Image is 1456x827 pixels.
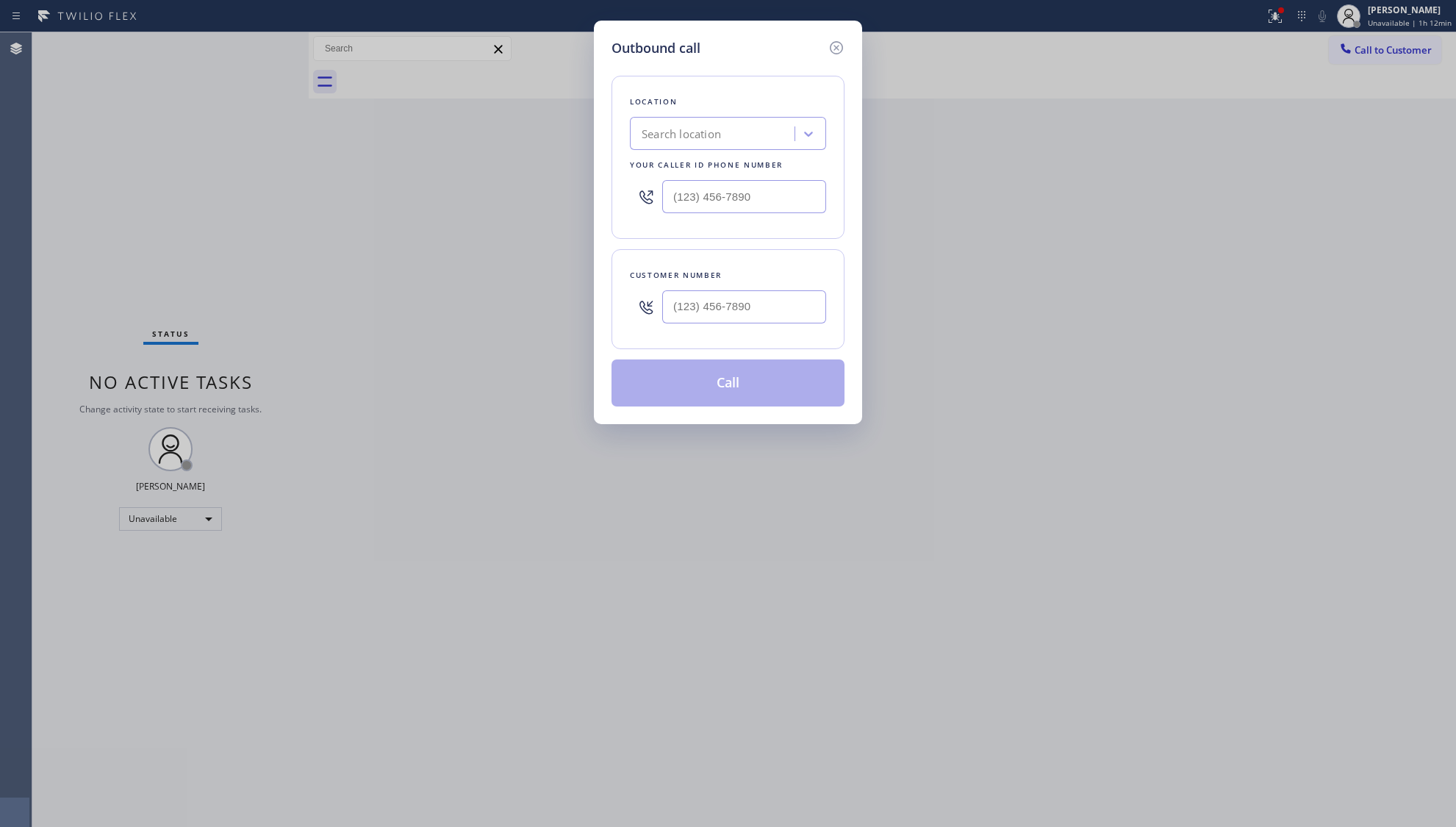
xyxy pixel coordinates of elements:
[662,290,826,323] input: (123) 456-7890
[662,180,826,213] input: (123) 456-7890
[630,268,826,283] div: Customer number
[630,94,826,110] div: Location
[642,126,721,143] div: Search location
[612,359,844,407] button: Call
[612,38,700,58] h5: Outbound call
[630,157,826,173] div: Your caller id phone number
